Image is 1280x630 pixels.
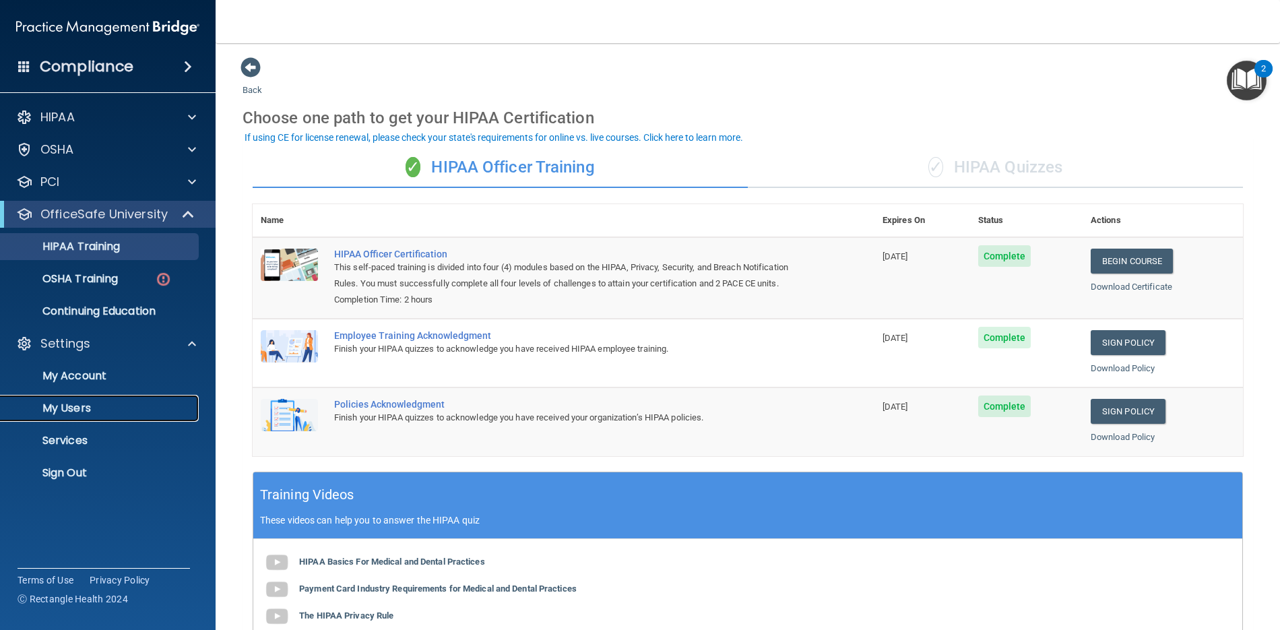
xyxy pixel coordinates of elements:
th: Name [253,204,326,237]
b: Payment Card Industry Requirements for Medical and Dental Practices [299,584,577,594]
span: Complete [978,396,1031,417]
p: These videos can help you to answer the HIPAA quiz [260,515,1236,526]
a: Download Policy [1091,432,1155,442]
p: PCI [40,174,59,190]
a: Download Certificate [1091,282,1172,292]
span: [DATE] [883,402,908,412]
a: Terms of Use [18,573,73,587]
a: OSHA [16,141,196,158]
img: danger-circle.6113f641.png [155,271,172,288]
a: Download Policy [1091,363,1155,373]
b: HIPAA Basics For Medical and Dental Practices [299,557,485,567]
h5: Training Videos [260,483,354,507]
th: Actions [1083,204,1243,237]
div: Policies Acknowledgment [334,399,807,410]
a: Begin Course [1091,249,1173,274]
img: gray_youtube_icon.38fcd6cc.png [263,576,290,603]
img: PMB logo [16,14,199,41]
div: Completion Time: 2 hours [334,292,807,308]
p: HIPAA Training [9,240,120,253]
a: HIPAA [16,109,196,125]
a: Privacy Policy [90,573,150,587]
div: Finish your HIPAA quizzes to acknowledge you have received your organization’s HIPAA policies. [334,410,807,426]
span: [DATE] [883,251,908,261]
th: Status [970,204,1083,237]
div: HIPAA Officer Training [253,148,748,188]
p: My Account [9,369,193,383]
div: This self-paced training is divided into four (4) modules based on the HIPAA, Privacy, Security, ... [334,259,807,292]
p: HIPAA [40,109,75,125]
div: 2 [1261,69,1266,86]
span: ✓ [406,157,420,177]
iframe: Drift Widget Chat Controller [1047,534,1264,588]
span: Complete [978,327,1031,348]
p: Settings [40,336,90,352]
a: Back [243,69,262,95]
div: Finish your HIPAA quizzes to acknowledge you have received HIPAA employee training. [334,341,807,357]
div: HIPAA Quizzes [748,148,1243,188]
a: Sign Policy [1091,399,1165,424]
button: If using CE for license renewal, please check your state's requirements for online vs. live cours... [243,131,745,144]
p: OfficeSafe University [40,206,168,222]
a: Sign Policy [1091,330,1165,355]
span: [DATE] [883,333,908,343]
div: Choose one path to get your HIPAA Certification [243,98,1253,137]
p: OSHA [40,141,74,158]
a: HIPAA Officer Certification [334,249,807,259]
p: My Users [9,402,193,415]
span: ✓ [928,157,943,177]
img: gray_youtube_icon.38fcd6cc.png [263,603,290,630]
th: Expires On [874,204,970,237]
h4: Compliance [40,57,133,76]
p: Continuing Education [9,305,193,318]
a: PCI [16,174,196,190]
p: Services [9,434,193,447]
span: Complete [978,245,1031,267]
b: The HIPAA Privacy Rule [299,610,393,621]
div: If using CE for license renewal, please check your state's requirements for online vs. live cours... [245,133,743,142]
p: OSHA Training [9,272,118,286]
span: Ⓒ Rectangle Health 2024 [18,592,128,606]
div: Employee Training Acknowledgment [334,330,807,341]
p: Sign Out [9,466,193,480]
button: Open Resource Center, 2 new notifications [1227,61,1267,100]
a: OfficeSafe University [16,206,195,222]
a: Settings [16,336,196,352]
img: gray_youtube_icon.38fcd6cc.png [263,549,290,576]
